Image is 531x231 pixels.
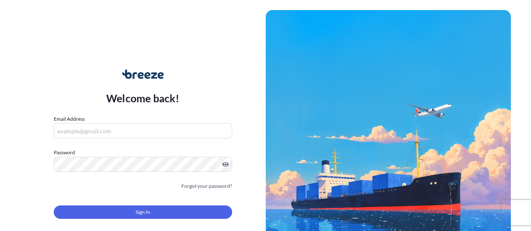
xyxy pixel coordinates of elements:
[222,161,229,168] button: Show password
[136,208,150,216] span: Sign In
[54,123,232,138] input: example@gmail.com
[54,115,85,123] label: Email Address
[54,148,232,157] label: Password
[181,182,232,190] a: Forgot your password?
[54,205,232,219] button: Sign In
[106,91,180,105] p: Welcome back!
